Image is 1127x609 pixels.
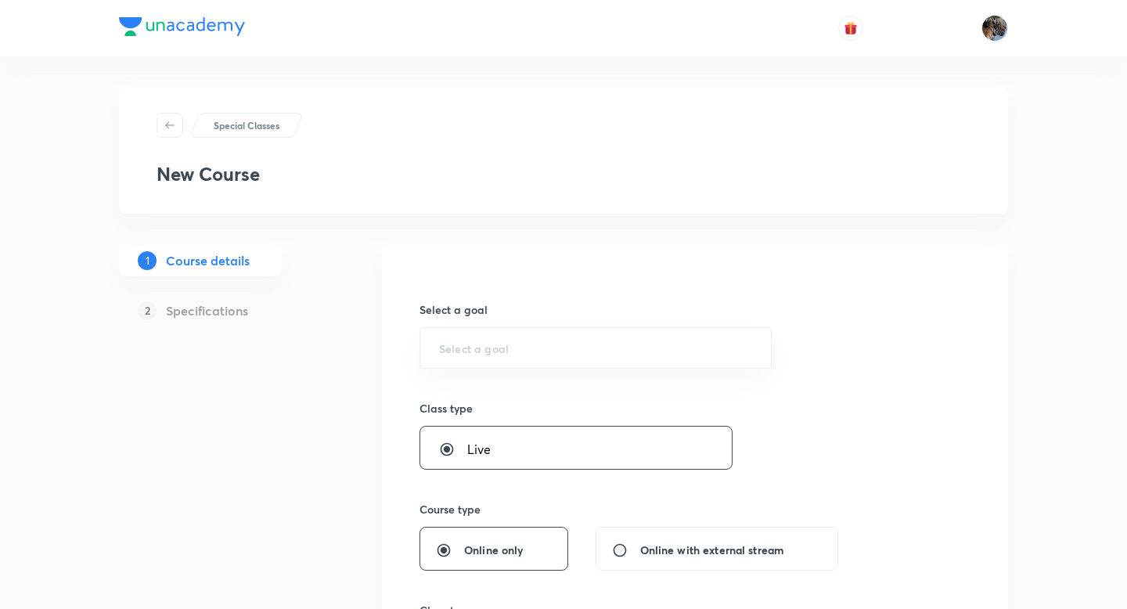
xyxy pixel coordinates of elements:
[119,17,245,36] img: Company Logo
[419,400,772,416] h6: Class type
[166,301,248,320] h5: Specifications
[844,21,858,35] img: avatar
[981,15,1008,41] img: Chayan Mehta
[467,440,491,459] span: Live
[138,251,157,270] p: 1
[838,16,863,41] button: avatar
[419,301,772,318] h6: Select a goal
[640,542,784,558] span: Online with external stream
[464,542,524,558] span: Online only
[214,118,279,132] p: Special Classes
[119,17,245,40] a: Company Logo
[439,341,752,355] input: Select a goal
[419,501,481,517] h6: Course type
[166,251,250,270] h5: Course details
[138,301,157,320] p: 2
[762,346,765,349] button: Open
[157,163,260,186] h3: New Course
